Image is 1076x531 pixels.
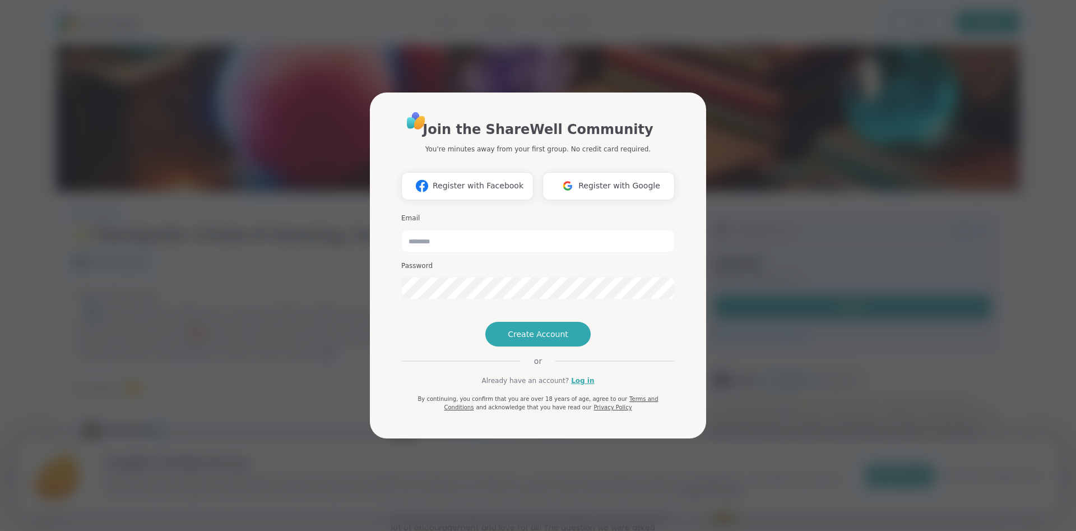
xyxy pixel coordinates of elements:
[481,376,569,386] span: Already have an account?
[578,180,660,192] span: Register with Google
[411,176,433,196] img: ShareWell Logomark
[542,172,675,200] button: Register with Google
[418,396,627,402] span: By continuing, you confirm that you are over 18 years of age, agree to our
[485,322,591,347] button: Create Account
[571,376,594,386] a: Log in
[423,119,653,140] h1: Join the ShareWell Community
[557,176,578,196] img: ShareWell Logomark
[401,261,675,271] h3: Password
[593,404,632,410] a: Privacy Policy
[401,214,675,223] h3: Email
[403,108,429,133] img: ShareWell Logo
[521,355,555,367] span: or
[476,404,591,410] span: and acknowledge that you have read our
[433,180,523,192] span: Register with Facebook
[508,329,568,340] span: Create Account
[444,396,658,410] a: Terms and Conditions
[401,172,534,200] button: Register with Facebook
[425,144,651,154] p: You're minutes away from your first group. No credit card required.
